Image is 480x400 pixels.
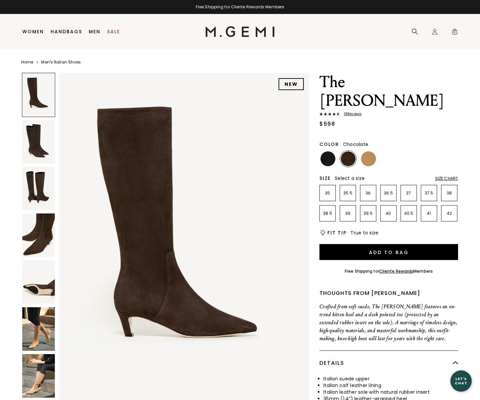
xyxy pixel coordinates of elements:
span: True to size [350,229,378,236]
p: 40.5 [401,211,417,216]
img: M.Gemi [205,26,275,37]
div: Details [319,351,458,375]
p: 36 [360,191,376,196]
h2: Fit Tip [327,230,346,235]
p: Crafted from soft suede, The [PERSON_NAME] features an on-trend kitten heel and a sleek pointed t... [319,303,458,342]
li: Italian suede upper [323,375,458,382]
p: 38.5 [320,211,335,216]
p: 38 [441,191,457,196]
span: 18 Review s [340,112,362,116]
a: Sale [107,29,120,34]
h2: Color [319,142,339,147]
div: NEW [279,78,304,90]
li: Italian leather sole with natural rubber insert [323,389,458,395]
div: Free Shipping for Members [345,269,433,274]
img: Chocolate [341,151,356,166]
p: 42 [441,211,457,216]
p: 39.5 [360,211,376,216]
img: The Tina [22,167,55,210]
p: 37.5 [421,191,437,196]
h1: The [PERSON_NAME] [319,73,458,110]
a: Men [89,29,100,34]
div: $598 [319,120,335,128]
h2: Size [319,176,331,181]
a: Men's Italian Shoes [41,60,81,65]
span: 0 [451,30,458,36]
img: The Tina [22,260,55,304]
span: Chocolate [343,141,368,148]
a: Home [21,60,33,65]
p: 39 [340,211,356,216]
a: Women [22,29,44,34]
span: Select a size [335,175,365,182]
a: 18Reviews [319,112,458,117]
div: Size Chart [435,176,458,181]
img: The Tina [22,354,55,398]
img: The Tina [22,120,55,164]
p: 35.5 [340,191,356,196]
a: Handbags [51,29,82,34]
img: Biscuit [361,151,376,166]
img: The Tina [22,307,55,351]
a: Cliente Rewards [379,268,414,274]
p: 41 [421,211,437,216]
p: 37 [401,191,417,196]
p: 35 [320,191,335,196]
img: Black [320,151,335,166]
button: Add to Bag [319,244,458,260]
p: 36.5 [381,191,396,196]
li: Italian calf leather lining [323,382,458,389]
div: Let's Chat [450,377,472,385]
p: 40 [381,211,396,216]
img: The Tina [22,213,55,257]
div: Thoughts from [PERSON_NAME] [319,289,458,297]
